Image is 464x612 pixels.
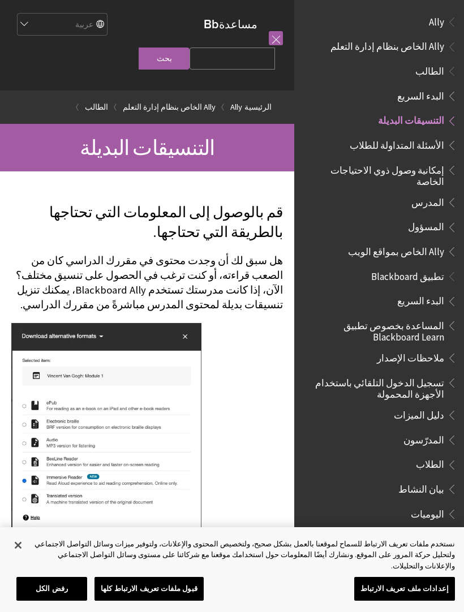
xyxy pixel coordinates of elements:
[32,538,455,572] div: نستخدم ملفات تعريف الارتباط للسماح لموقعنا بالعمل بشكل صحيح، ولتخصيص المحتوى والإعلانات، ولتوفير ...
[123,100,216,114] a: Ally الخاص بنظام إدارة التعلم
[377,348,444,364] span: ملاحظات الإصدار
[350,136,444,151] span: الأسئلة المتداولة للطلاب
[397,87,444,102] span: البدء السريع
[16,14,107,36] select: Site Language Selector
[244,100,272,114] a: الرئيسية
[411,193,444,208] span: المدرس
[204,17,257,31] a: مساعدةBb
[415,62,444,77] span: الطالب
[408,218,444,233] span: المسؤول
[85,100,108,114] a: الطالب
[6,533,31,558] button: إغلاق
[80,135,214,161] span: التنسيقات البديلة
[354,577,455,601] button: إعدادات ملف تعريف الارتباط
[11,202,283,243] p: قم بالوصول إلى المعلومات التي تحتاجها بالطريقة التي تحتاجها.
[411,505,444,520] span: اليوميات
[230,100,242,114] a: Ally
[398,480,444,495] span: بيان النشاط
[11,253,283,313] p: هل سبق لك أن وجدت محتوى في مقررك الدراسي كان من الصعب قراءته، أو كنت ترغب في الحصول على تنسيق مخت...
[308,373,444,400] span: تسجيل الدخول التلقائي باستخدام الأجهزة المحمولة
[330,37,444,53] span: Ally الخاص بنظام إدارة التعلم
[403,430,444,446] span: المدرّسون
[319,161,444,187] span: إمكانية وصول ذوي الاحتياجات الخاصة
[11,323,201,566] img: alternative formats modal
[416,455,444,471] span: الطلاب
[308,316,444,343] span: المساعدة بخصوص تطبيق Blackboard Learn
[301,12,457,261] nav: Book outline for Anthology Ally Help
[397,292,444,307] span: البدء السريع
[348,242,444,257] span: Ally الخاص بمواقع الويب
[394,406,444,421] span: دليل الميزات
[139,48,190,70] input: بحث
[16,577,87,601] button: رفض الكل
[429,12,444,28] span: Ally
[378,111,444,127] span: التنسيقات البديلة
[204,17,219,32] strong: Bb
[371,267,444,282] span: تطبيق Blackboard
[94,577,204,601] button: قبول ملفات تعريف الارتباط كلها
